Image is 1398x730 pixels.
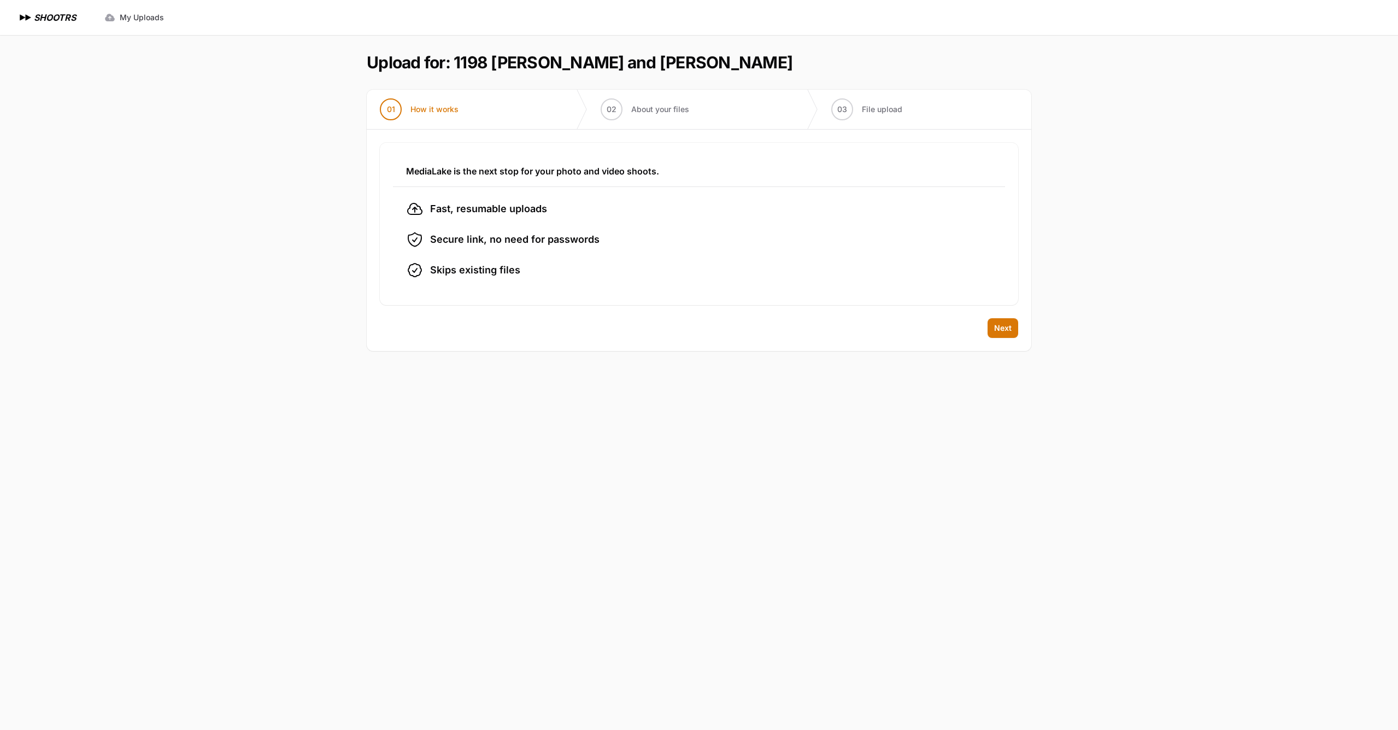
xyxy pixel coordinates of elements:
[387,104,395,115] span: 01
[607,104,616,115] span: 02
[430,201,547,217] span: Fast, resumable uploads
[588,90,702,129] button: 02 About your files
[862,104,902,115] span: File upload
[406,165,992,178] h3: MediaLake is the next stop for your photo and video shoots.
[17,11,76,24] a: SHOOTRS SHOOTRS
[818,90,915,129] button: 03 File upload
[98,8,171,27] a: My Uploads
[120,12,164,23] span: My Uploads
[367,52,792,72] h1: Upload for: 1198 [PERSON_NAME] and [PERSON_NAME]
[430,262,520,278] span: Skips existing files
[994,323,1012,334] span: Next
[631,104,689,115] span: About your files
[837,104,847,115] span: 03
[17,11,34,24] img: SHOOTRS
[988,318,1018,338] button: Next
[410,104,459,115] span: How it works
[367,90,472,129] button: 01 How it works
[430,232,600,247] span: Secure link, no need for passwords
[34,11,76,24] h1: SHOOTRS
